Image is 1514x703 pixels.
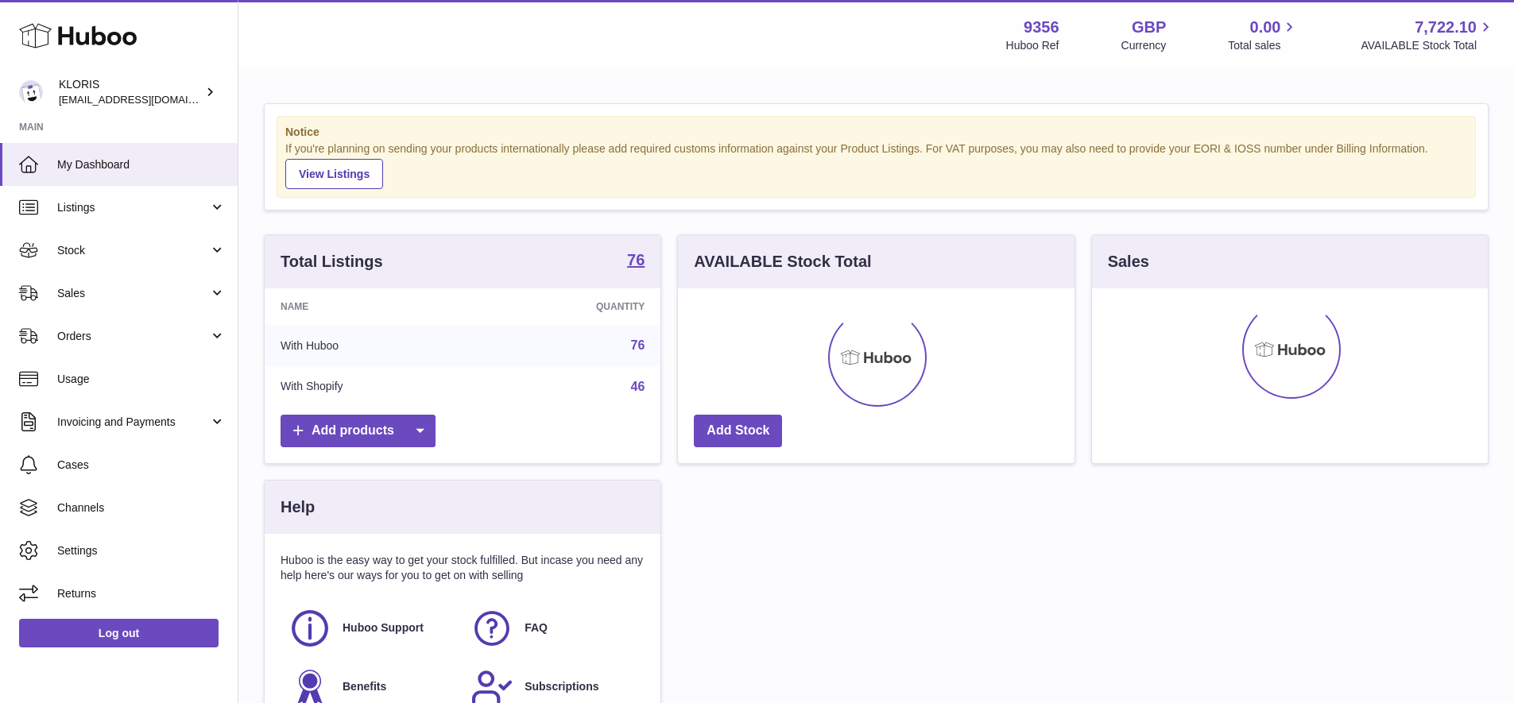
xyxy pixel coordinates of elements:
[281,251,383,272] h3: Total Listings
[57,329,209,344] span: Orders
[627,252,645,271] a: 76
[470,607,637,650] a: FAQ
[59,93,234,106] span: [EMAIL_ADDRESS][DOMAIN_NAME]
[288,607,455,650] a: Huboo Support
[1361,17,1495,53] a: 7,722.10 AVAILABLE Stock Total
[525,620,548,635] span: FAQ
[1415,17,1477,38] span: 7,722.10
[57,415,209,430] span: Invoicing and Payments
[478,288,661,325] th: Quantity
[281,496,315,518] h3: Help
[1250,17,1281,38] span: 0.00
[694,251,871,272] h3: AVAILABLE Stock Total
[1132,17,1166,38] strong: GBP
[1024,17,1059,38] strong: 9356
[281,415,436,447] a: Add products
[285,141,1467,189] div: If you're planning on sending your products internationally please add required customs informati...
[631,380,645,393] a: 46
[265,325,478,366] td: With Huboo
[57,458,226,473] span: Cases
[57,543,226,558] span: Settings
[19,80,43,104] img: huboo@kloriscbd.com
[343,620,424,635] span: Huboo Support
[59,77,202,107] div: KLORIS
[281,553,645,583] p: Huboo is the easy way to get your stock fulfilled. But incase you need any help here's our ways f...
[265,288,478,325] th: Name
[265,366,478,408] td: With Shopify
[1228,17,1299,53] a: 0.00 Total sales
[57,586,226,601] span: Returns
[343,679,386,694] span: Benefits
[627,252,645,268] strong: 76
[525,679,598,694] span: Subscriptions
[57,372,226,387] span: Usage
[1108,251,1149,272] h3: Sales
[631,338,645,352] a: 76
[694,415,782,447] a: Add Stock
[19,619,219,647] a: Log out
[285,125,1467,140] strong: Notice
[57,286,209,301] span: Sales
[1121,38,1167,53] div: Currency
[1228,38,1299,53] span: Total sales
[57,157,226,172] span: My Dashboard
[285,159,383,189] a: View Listings
[1006,38,1059,53] div: Huboo Ref
[57,200,209,215] span: Listings
[57,243,209,258] span: Stock
[1361,38,1495,53] span: AVAILABLE Stock Total
[57,500,226,516] span: Channels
